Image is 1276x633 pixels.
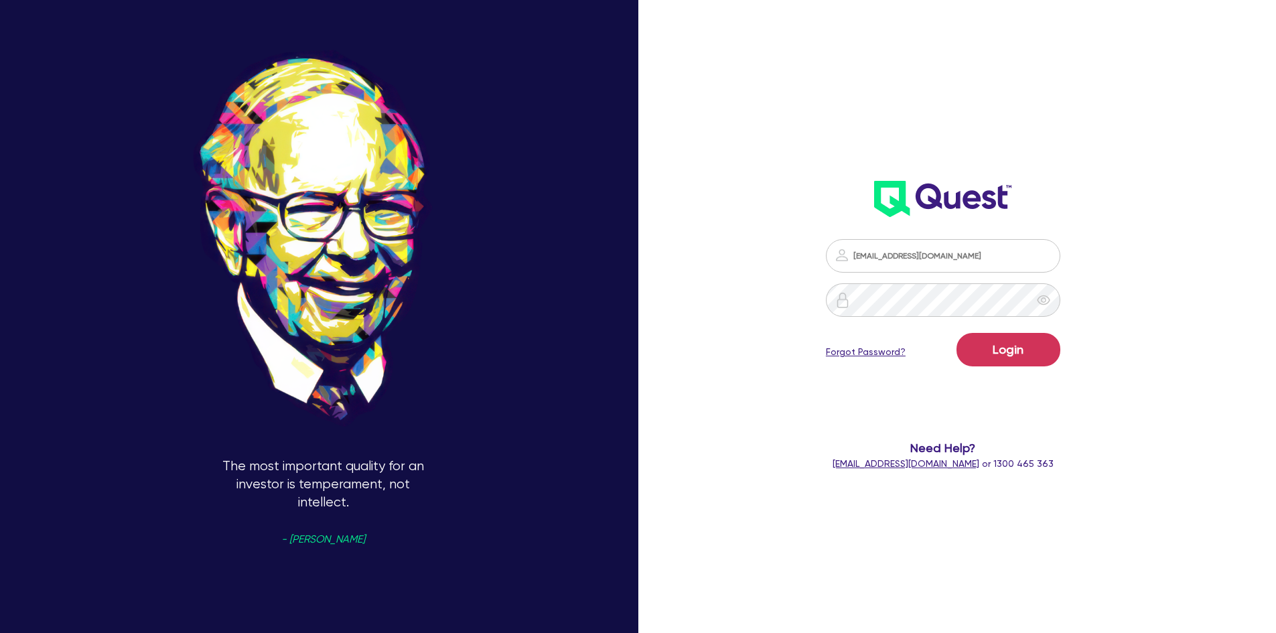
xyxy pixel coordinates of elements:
span: Need Help? [772,439,1115,457]
img: icon-password [835,292,851,308]
a: Forgot Password? [826,345,906,359]
span: eye [1037,293,1050,307]
img: icon-password [834,247,850,263]
span: or 1300 465 363 [833,458,1054,469]
span: - [PERSON_NAME] [281,535,365,545]
img: wH2k97JdezQIQAAAABJRU5ErkJggg== [874,181,1011,217]
button: Login [956,333,1060,366]
a: [EMAIL_ADDRESS][DOMAIN_NAME] [833,458,979,469]
input: Email address [826,239,1060,273]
